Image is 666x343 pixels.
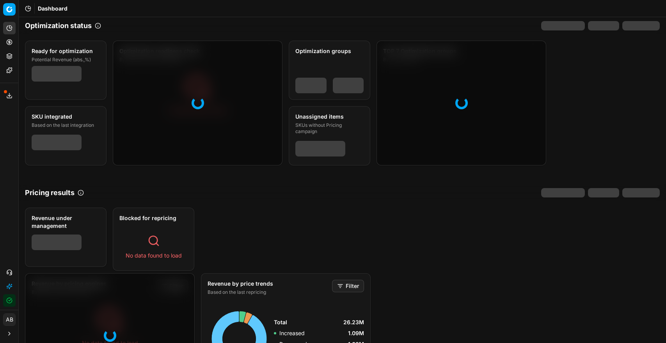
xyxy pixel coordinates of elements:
div: Revenue by price trends [208,280,330,288]
div: Based on the last integration [32,122,98,128]
p: Increased [279,329,305,337]
span: Total [274,318,287,326]
span: 26.23M [343,318,364,326]
span: Dashboard [38,5,67,12]
button: AB [3,313,16,326]
div: Based on the last repricing [208,289,330,295]
span: 1.09M [348,329,364,337]
div: Optimization groups [295,47,362,55]
div: Ready for optimization [32,47,98,55]
div: No data found to load [124,252,183,259]
div: Revenue under management [32,214,98,230]
div: Potential Revenue (abs.,%) [32,57,98,63]
h2: Optimization status [25,20,92,31]
div: Blocked for repricing [119,214,186,222]
nav: breadcrumb [38,5,67,12]
button: Filter [332,280,364,292]
h2: Pricing results [25,187,75,198]
div: SKUs without Pricing campaign [295,122,362,135]
span: AB [4,314,15,325]
div: SKU integrated [32,113,98,121]
div: Unassigned items [295,113,362,121]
